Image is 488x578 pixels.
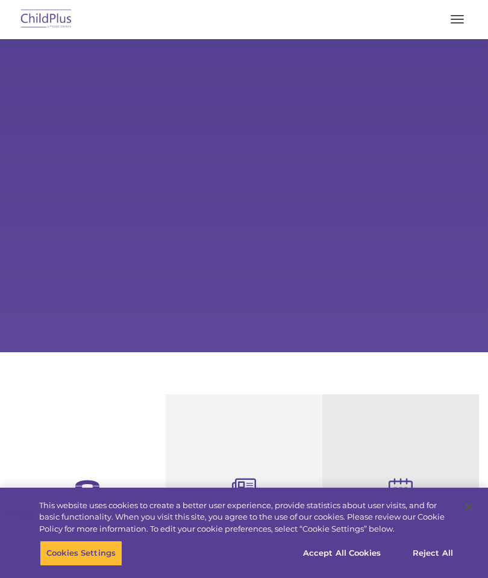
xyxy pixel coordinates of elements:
[455,494,482,520] button: Close
[395,541,471,566] button: Reject All
[18,5,75,34] img: ChildPlus by Procare Solutions
[296,541,387,566] button: Accept All Cookies
[40,541,122,566] button: Cookies Settings
[39,500,454,535] div: This website uses cookies to create a better user experience, provide statistics about user visit...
